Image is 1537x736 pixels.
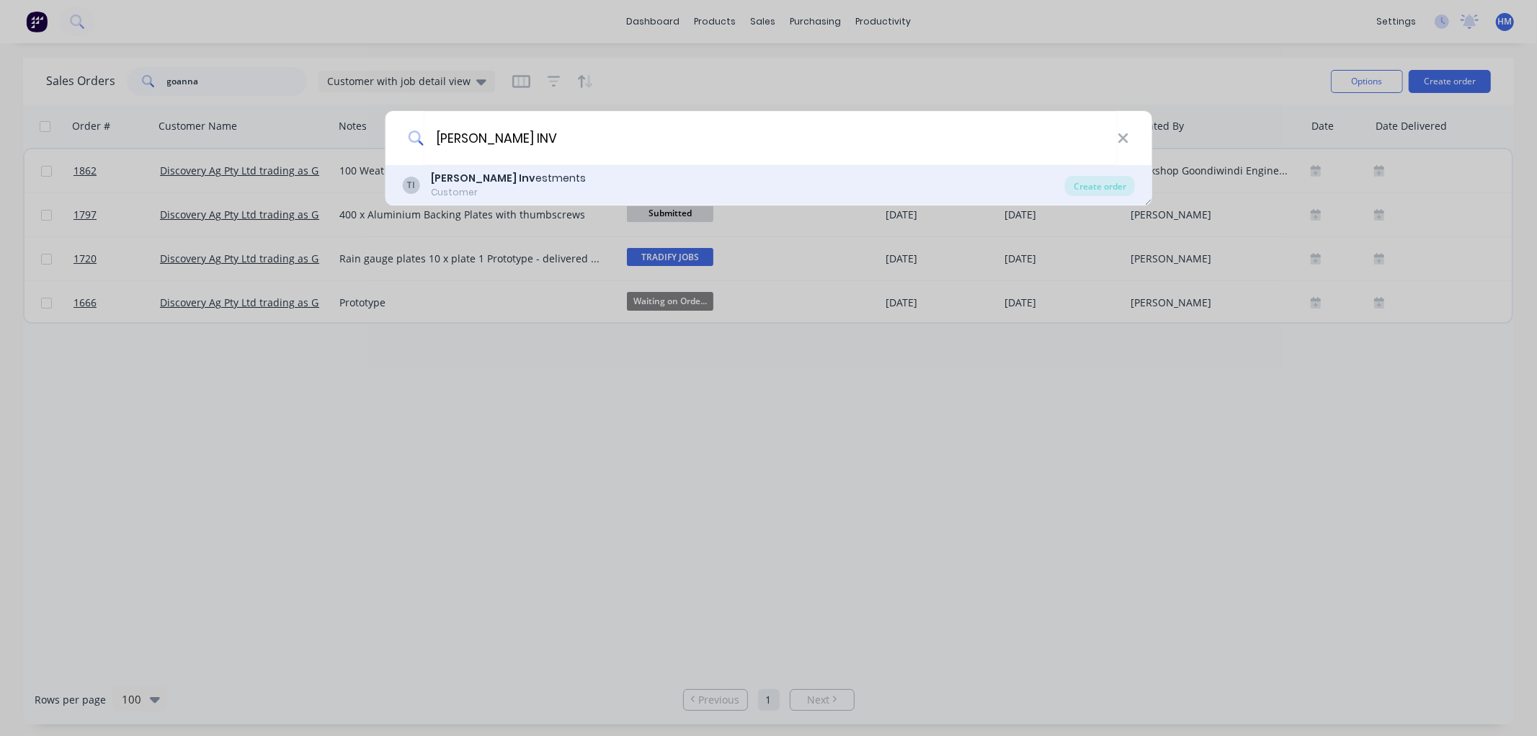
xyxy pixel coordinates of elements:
[424,111,1118,165] input: Enter a customer name to create a new order...
[1065,176,1135,196] div: Create order
[431,171,535,185] b: [PERSON_NAME] Inv
[431,171,586,186] div: estments
[431,186,586,199] div: Customer
[402,177,419,194] div: TI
